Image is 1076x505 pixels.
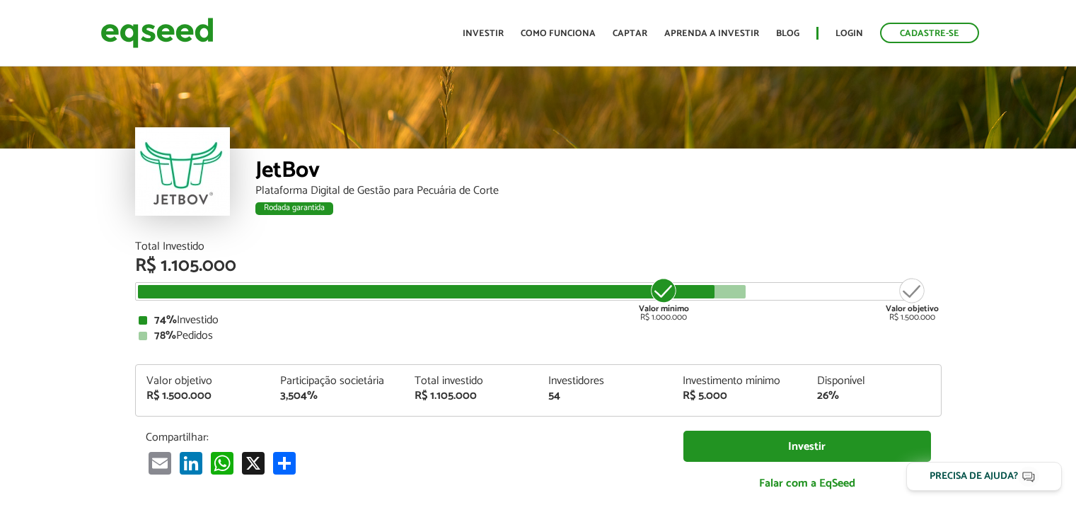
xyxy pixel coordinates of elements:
div: Rodada garantida [255,202,333,215]
a: Blog [776,29,799,38]
div: R$ 5.000 [683,390,796,402]
a: Email [146,451,174,475]
a: Como funciona [521,29,596,38]
a: X [239,451,267,475]
a: WhatsApp [208,451,236,475]
a: Investir [683,431,931,463]
div: R$ 1.105.000 [135,257,942,275]
a: Falar com a EqSeed [683,469,931,498]
div: Total investido [415,376,528,387]
div: R$ 1.500.000 [146,390,260,402]
strong: 78% [154,326,176,345]
a: Login [835,29,863,38]
a: Share [270,451,299,475]
a: LinkedIn [177,451,205,475]
div: Disponível [817,376,930,387]
div: Participação societária [280,376,393,387]
div: JetBov [255,159,942,185]
img: EqSeed [100,14,214,52]
div: Investimento mínimo [683,376,796,387]
div: Total Investido [135,241,942,253]
div: Investidores [548,376,661,387]
div: R$ 1.500.000 [886,277,939,322]
a: Aprenda a investir [664,29,759,38]
div: 26% [817,390,930,402]
strong: Valor mínimo [639,302,689,315]
p: Compartilhar: [146,431,662,444]
a: Captar [613,29,647,38]
div: R$ 1.105.000 [415,390,528,402]
strong: Valor objetivo [886,302,939,315]
div: Pedidos [139,330,938,342]
div: 3,504% [280,390,393,402]
div: R$ 1.000.000 [637,277,690,322]
div: Valor objetivo [146,376,260,387]
a: Cadastre-se [880,23,979,43]
div: Investido [139,315,938,326]
div: 54 [548,390,661,402]
a: Investir [463,29,504,38]
div: Plataforma Digital de Gestão para Pecuária de Corte [255,185,942,197]
strong: 74% [154,310,177,330]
